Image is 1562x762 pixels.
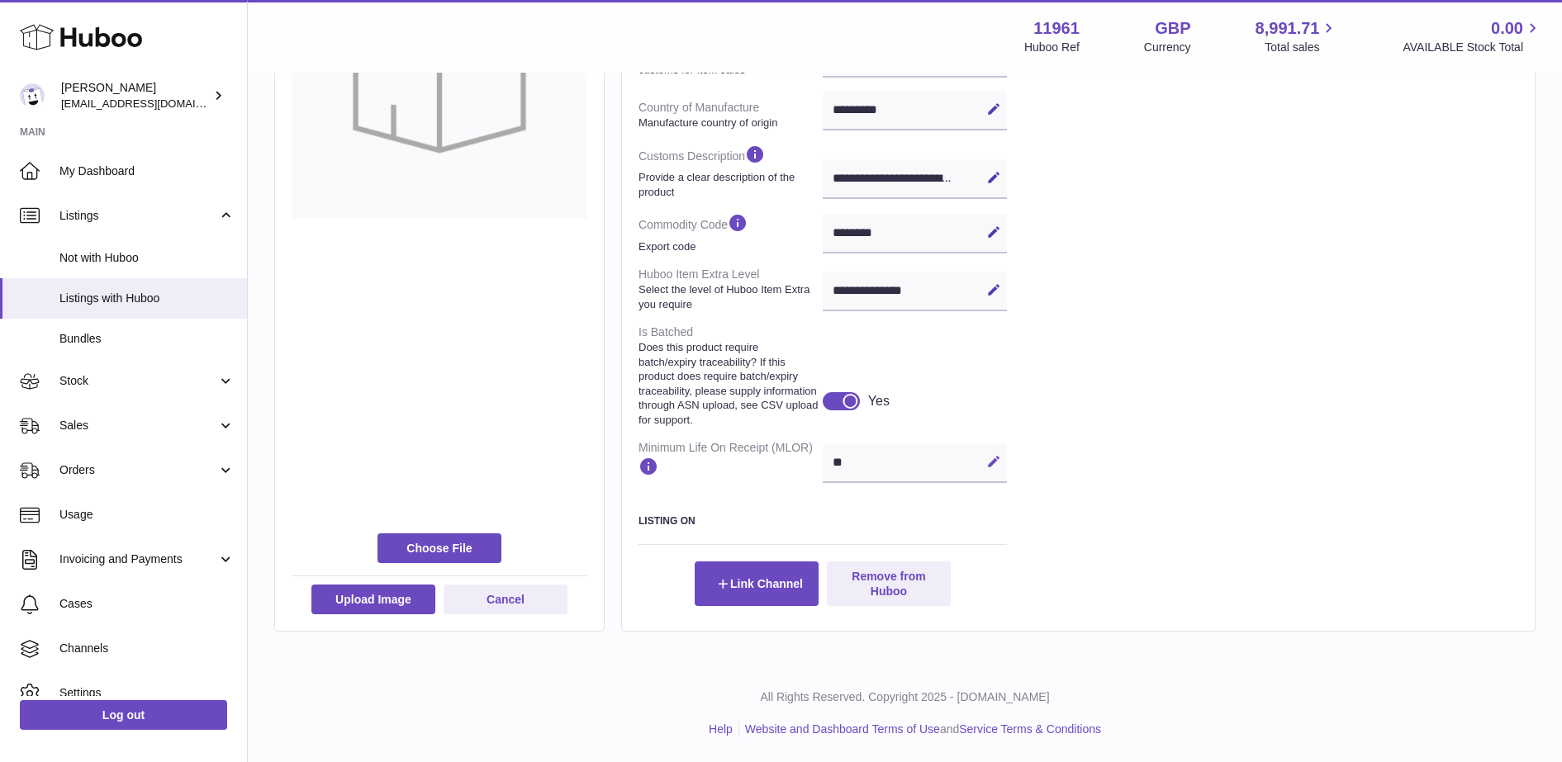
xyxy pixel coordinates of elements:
button: Remove from Huboo [827,561,951,606]
strong: Does this product require batch/expiry traceability? If this product does require batch/expiry tr... [639,340,819,427]
div: Yes [868,392,890,410]
strong: Export code [639,239,819,254]
a: 8,991.71 Total sales [1256,17,1339,55]
span: 8,991.71 [1256,17,1320,40]
a: 0.00 AVAILABLE Stock Total [1403,17,1542,55]
span: Stock [59,373,217,389]
a: Service Terms & Conditions [959,722,1101,736]
dt: Commodity Code [639,206,823,260]
span: Choose File [377,533,501,563]
img: internalAdmin-11961@internal.huboo.com [20,83,45,108]
strong: Manufacture country of origin [639,116,819,130]
strong: GBP [1155,17,1190,40]
strong: Provide a clear description of the product [639,170,819,199]
span: Listings [59,208,217,224]
h3: Listing On [639,514,1007,528]
span: Orders [59,462,217,478]
span: Sales [59,418,217,433]
dt: Is Batched [639,318,823,433]
span: Cases [59,596,235,612]
button: Cancel [444,585,567,614]
span: [EMAIL_ADDRESS][DOMAIN_NAME] [61,97,243,110]
div: Currency [1144,40,1191,55]
span: Settings [59,685,235,701]
div: [PERSON_NAME] [61,80,210,111]
a: Log out [20,700,227,730]
a: Website and Dashboard Terms of Use [745,722,940,736]
span: Listings with Huboo [59,291,235,306]
strong: Select the level of Huboo Item Extra you require [639,282,819,311]
span: Not with Huboo [59,250,235,266]
span: 0.00 [1491,17,1523,40]
dt: Huboo Item Extra Level [639,260,823,318]
strong: 11961 [1033,17,1080,40]
dt: Customs Description [639,137,823,206]
p: All Rights Reserved. Copyright 2025 - [DOMAIN_NAME] [261,689,1549,705]
li: and [739,722,1101,737]
a: Help [709,722,733,736]
span: Bundles [59,331,235,347]
div: Huboo Ref [1024,40,1080,55]
dt: Country of Manufacture [639,93,823,136]
span: Channels [59,641,235,656]
span: AVAILABLE Stock Total [1403,40,1542,55]
span: Total sales [1265,40,1338,55]
span: My Dashboard [59,163,235,179]
span: Invoicing and Payments [59,551,217,567]
button: Upload Image [311,585,435,614]
button: Link Channel [695,561,819,606]
dt: Minimum Life On Receipt (MLOR) [639,433,823,489]
span: Usage [59,507,235,523]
